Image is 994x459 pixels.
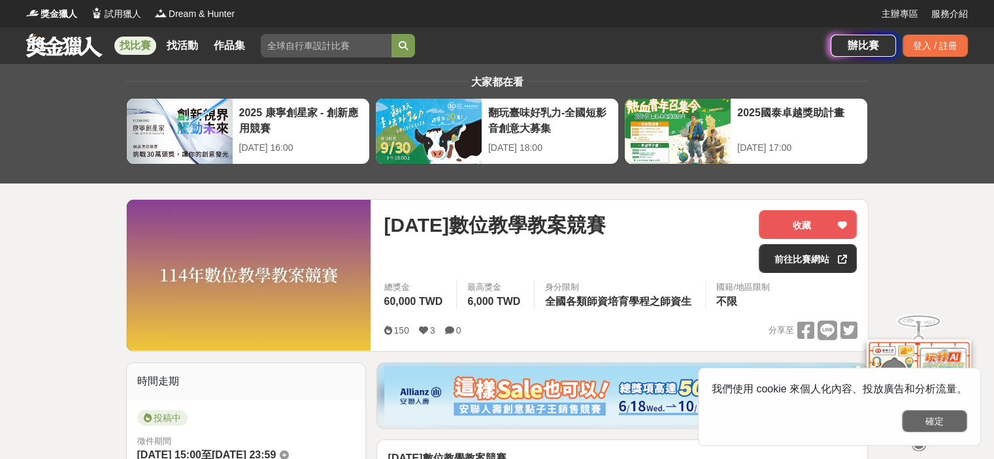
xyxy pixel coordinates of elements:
[41,7,77,21] span: 獎金獵人
[90,7,103,20] img: Logo
[208,37,250,55] a: 作品集
[114,37,156,55] a: 找比賽
[127,363,366,400] div: 時間走期
[488,105,612,135] div: 翻玩臺味好乳力-全國短影音創意大募集
[882,7,918,21] a: 主辦專區
[737,105,861,135] div: 2025國泰卓越獎助計畫
[169,7,235,21] span: Dream & Hunter
[903,35,968,57] div: 登入 / 註冊
[161,37,203,55] a: 找活動
[716,281,770,294] div: 國籍/地區限制
[467,296,520,307] span: 6,000 TWD
[137,436,171,446] span: 徵件期間
[468,76,527,87] span: 大家都在看
[239,105,363,135] div: 2025 康寧創星家 - 創新應用競賽
[902,410,967,432] button: 確定
[456,325,461,336] span: 0
[126,98,370,165] a: 2025 康寧創星家 - 創新應用競賽[DATE] 16:00
[831,35,896,57] a: 辦比賽
[430,325,435,336] span: 3
[384,366,860,425] img: dcc59076-91c0-4acb-9c6b-a1d413182f46.png
[867,340,971,426] img: d2146d9a-e6f6-4337-9592-8cefde37ba6b.png
[768,321,793,340] span: 分享至
[759,210,857,239] button: 收藏
[931,7,968,21] a: 服務介紹
[154,7,167,20] img: Logo
[545,296,691,307] span: 全國各類師資培育學程之師資生
[384,281,446,294] span: 總獎金
[375,98,619,165] a: 翻玩臺味好乳力-全國短影音創意大募集[DATE] 18:00
[716,296,737,307] span: 不限
[624,98,868,165] a: 2025國泰卓越獎助計畫[DATE] 17:00
[261,34,391,57] input: 全球自行車設計比賽
[154,7,235,21] a: LogoDream & Hunter
[737,141,861,155] div: [DATE] 17:00
[467,281,523,294] span: 最高獎金
[488,141,612,155] div: [DATE] 18:00
[90,7,141,21] a: Logo試用獵人
[239,141,363,155] div: [DATE] 16:00
[393,325,408,336] span: 150
[127,200,371,351] img: Cover Image
[105,7,141,21] span: 試用獵人
[26,7,39,20] img: Logo
[759,244,857,273] a: 前往比賽網站
[384,210,605,240] span: [DATE]數位教學教案競賽
[26,7,77,21] a: Logo獎金獵人
[137,410,188,426] span: 投稿中
[384,296,442,307] span: 60,000 TWD
[712,383,967,394] span: 我們使用 cookie 來個人化內容、投放廣告和分析流量。
[545,281,695,294] div: 身分限制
